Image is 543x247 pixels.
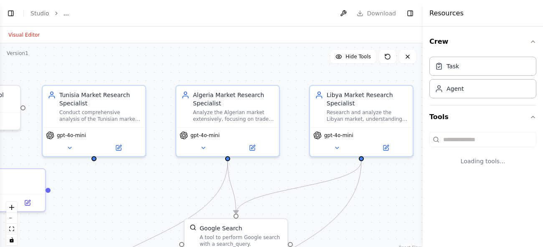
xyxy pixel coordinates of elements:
[404,7,416,19] button: Hide right sidebar
[345,53,371,60] span: Hide Tools
[3,30,45,40] button: Visual Editor
[200,224,242,232] div: Google Search
[429,150,536,172] div: Loading tools...
[327,109,408,122] div: Research and analyze the Libyan market, understanding its unique challenges and opportunities, ec...
[57,132,86,139] span: gpt-4o-mini
[42,85,146,157] div: Tunisia Market Research SpecialistConduct comprehensive analysis of the Tunisian market, identify...
[324,132,353,139] span: gpt-4o-mini
[6,202,17,245] div: React Flow controls
[7,50,28,57] div: Version 1
[5,7,17,19] button: Show left sidebar
[447,62,459,70] div: Task
[190,224,196,231] img: SerplyWebSearchTool
[190,132,220,139] span: gpt-4o-mini
[193,91,274,107] div: Algeria Market Research Specialist
[327,91,408,107] div: Libya Market Research Specialist
[6,202,17,213] button: zoom in
[30,10,49,17] a: Studio
[429,53,536,105] div: Crew
[13,198,42,208] button: Open in side panel
[6,235,17,245] button: toggle interactivity
[193,109,274,122] div: Analyze the Algerian market extensively, focusing on trade opportunities, economic sectors, impor...
[429,129,536,179] div: Tools
[228,143,276,153] button: Open in side panel
[232,161,365,214] g: Edge from 63d12506-10f4-4c5e-9d11-86387afe5895 to 0977cf26-5615-4188-9205-2932cd1feb15
[309,85,414,157] div: Libya Market Research SpecialistResearch and analyze the Libyan market, understanding its unique ...
[59,91,140,107] div: Tunisia Market Research Specialist
[63,9,69,17] span: ...
[223,161,240,214] g: Edge from 05f4583c-2cfe-41a7-ab09-76e3817e6f5e to 0977cf26-5615-4188-9205-2932cd1feb15
[429,30,536,53] button: Crew
[175,85,280,157] div: Algeria Market Research SpecialistAnalyze the Algerian market extensively, focusing on trade oppo...
[30,9,69,17] nav: breadcrumb
[429,8,464,18] h4: Resources
[6,213,17,224] button: zoom out
[447,85,464,93] div: Agent
[362,143,409,153] button: Open in side panel
[59,109,140,122] div: Conduct comprehensive analysis of the Tunisian market, identifying key economic sectors, business...
[6,224,17,235] button: fit view
[429,105,536,129] button: Tools
[95,143,142,153] button: Open in side panel
[330,50,376,63] button: Hide Tools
